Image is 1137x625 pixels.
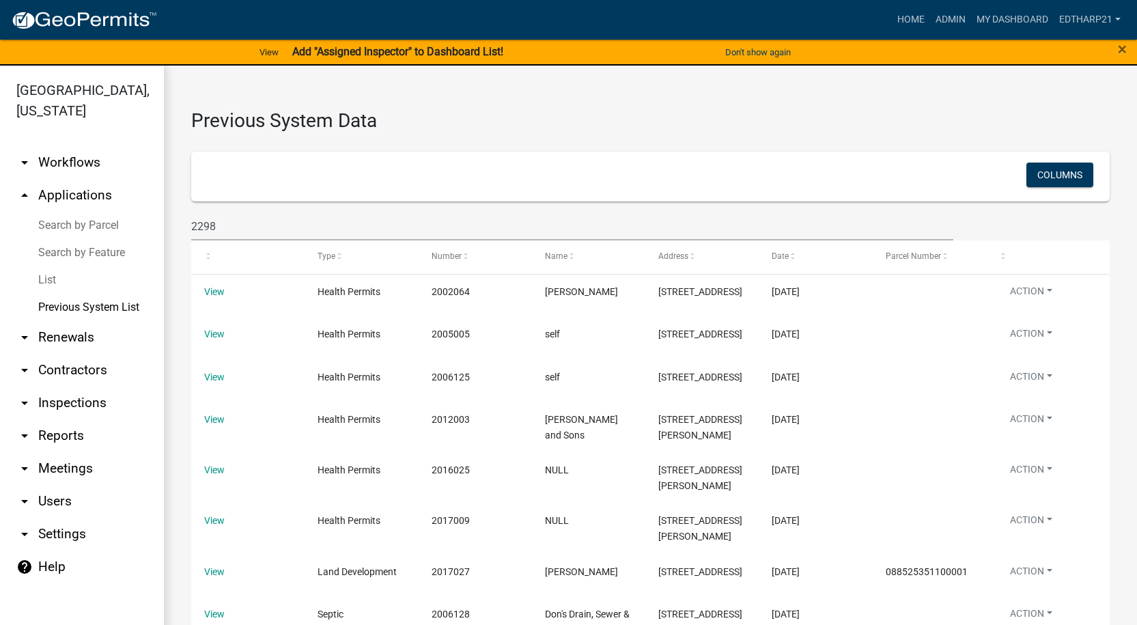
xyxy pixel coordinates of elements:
[658,414,742,441] span: 2298 Ulysses Place
[886,251,941,261] span: Parcel Number
[305,240,418,273] datatable-header-cell: Type
[318,566,397,577] span: Land Development
[16,187,33,204] i: arrow_drop_up
[318,329,380,339] span: Health Permits
[545,515,569,526] span: NULL
[658,372,742,383] span: 2298 Devin Pl
[772,566,800,577] span: 6/14/2017
[658,251,688,261] span: Address
[16,154,33,171] i: arrow_drop_down
[772,286,800,297] span: 5/22/2002
[545,414,618,441] span: Reetz and Sons
[545,251,567,261] span: Name
[772,329,800,339] span: 1/24/2005
[318,414,380,425] span: Health Permits
[545,329,560,339] span: self
[292,45,503,58] strong: Add "Assigned Inspector" to Dashboard List!
[658,566,742,577] span: 2298 150th St Ames Ia 50014
[16,493,33,510] i: arrow_drop_down
[1054,7,1126,33] a: EdTharp21
[191,93,1110,135] h3: Previous System Data
[545,566,618,577] span: Wirth Steven
[318,286,380,297] span: Health Permits
[432,566,470,577] span: 2017027
[432,251,462,261] span: Number
[254,41,284,64] a: View
[772,414,800,425] span: 1/10/2012
[545,464,569,475] span: NULL
[432,286,470,297] span: 2002064
[318,464,380,475] span: Health Permits
[16,395,33,411] i: arrow_drop_down
[16,362,33,378] i: arrow_drop_down
[720,41,796,64] button: Don't show again
[432,464,470,475] span: 2016025
[999,412,1063,432] button: Action
[204,464,225,475] a: View
[16,329,33,346] i: arrow_drop_down
[545,286,618,297] span: Don Hadaway
[873,240,986,273] datatable-header-cell: Parcel Number
[1118,41,1127,57] button: Close
[432,372,470,383] span: 2006125
[204,286,225,297] a: View
[886,566,968,577] span: 088525351100001
[930,7,971,33] a: Admin
[16,559,33,575] i: help
[645,240,759,273] datatable-header-cell: Address
[999,327,1063,346] button: Action
[419,240,532,273] datatable-header-cell: Number
[772,464,800,475] span: 4/22/2016
[772,609,800,620] span: 10/9/2006
[658,464,742,491] span: 2298 Ulysses Pl
[16,526,33,542] i: arrow_drop_down
[204,566,225,577] a: View
[16,428,33,444] i: arrow_drop_down
[1118,40,1127,59] span: ×
[658,515,742,542] span: 2298 Ulysses Pl
[999,370,1063,389] button: Action
[999,462,1063,482] button: Action
[658,609,742,620] span: 2298 Devin Pl
[204,329,225,339] a: View
[772,515,800,526] span: 2/16/2017
[545,372,560,383] span: self
[532,240,645,273] datatable-header-cell: Name
[432,414,470,425] span: 2012003
[658,329,742,339] span: 2298 150th St
[759,240,872,273] datatable-header-cell: Date
[432,329,470,339] span: 2005005
[658,286,742,297] span: 2298 150th St
[204,414,225,425] a: View
[191,212,953,240] input: Search for permits
[999,513,1063,533] button: Action
[204,372,225,383] a: View
[318,515,380,526] span: Health Permits
[999,284,1063,304] button: Action
[318,372,380,383] span: Health Permits
[432,515,470,526] span: 2017009
[432,609,470,620] span: 2006128
[16,460,33,477] i: arrow_drop_down
[892,7,930,33] a: Home
[772,251,789,261] span: Date
[971,7,1054,33] a: My Dashboard
[204,515,225,526] a: View
[318,609,343,620] span: Septic
[204,609,225,620] a: View
[1026,163,1093,187] button: Columns
[772,372,800,383] span: 10/9/2006
[999,564,1063,584] button: Action
[318,251,335,261] span: Type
